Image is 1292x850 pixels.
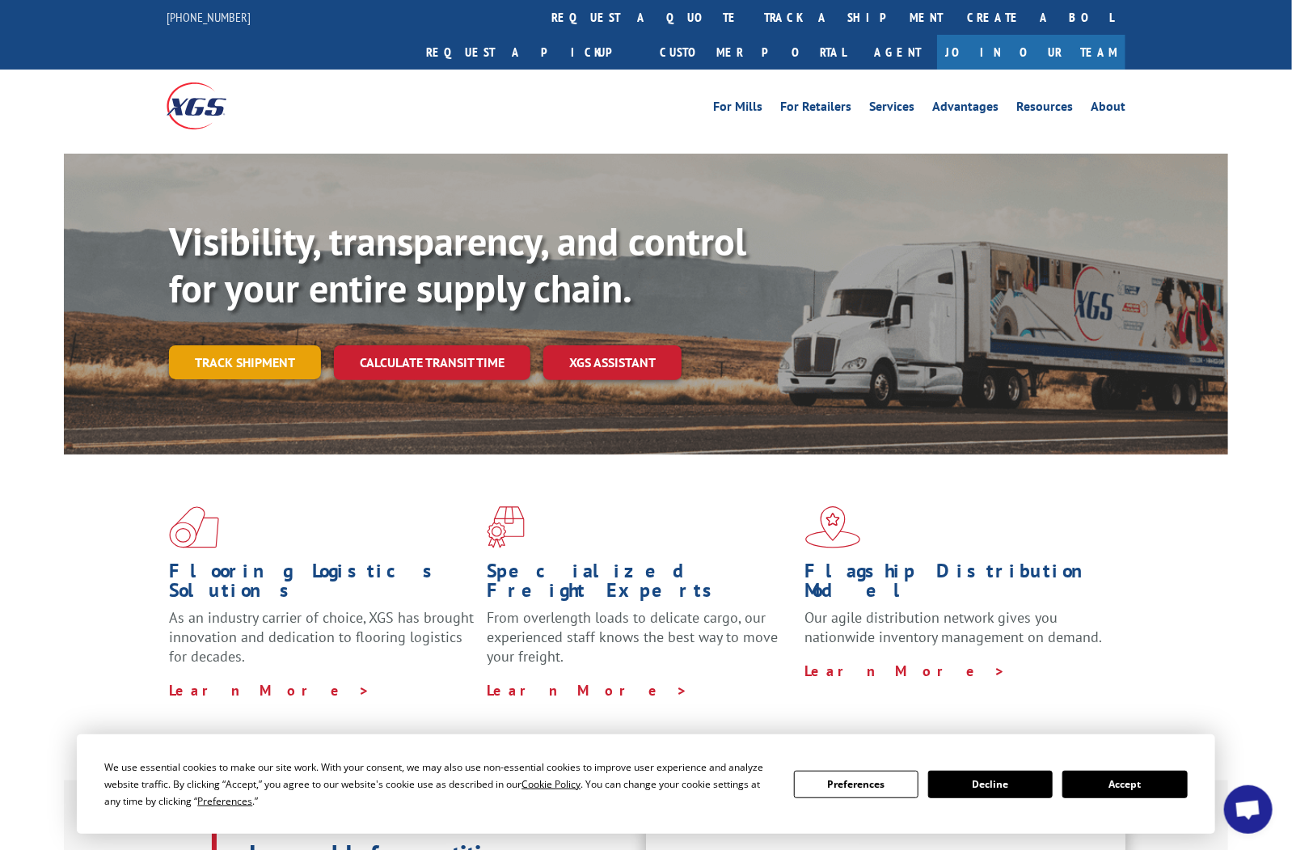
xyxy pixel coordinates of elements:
[928,771,1053,798] button: Decline
[1016,100,1073,118] a: Resources
[487,608,792,680] p: From overlength loads to delicate cargo, our experienced staff knows the best way to move your fr...
[487,506,525,548] img: xgs-icon-focused-on-flooring-red
[197,794,252,808] span: Preferences
[77,734,1215,834] div: Cookie Consent Prompt
[932,100,999,118] a: Advantages
[169,345,321,379] a: Track shipment
[805,662,1007,680] a: Learn More >
[805,506,861,548] img: xgs-icon-flagship-distribution-model-red
[648,35,858,70] a: Customer Portal
[521,777,581,791] span: Cookie Policy
[805,561,1111,608] h1: Flagship Distribution Model
[937,35,1125,70] a: Join Our Team
[169,608,474,666] span: As an industry carrier of choice, XGS has brought innovation and dedication to flooring logistics...
[169,506,219,548] img: xgs-icon-total-supply-chain-intelligence-red
[167,9,251,25] a: [PHONE_NUMBER]
[869,100,914,118] a: Services
[169,216,746,313] b: Visibility, transparency, and control for your entire supply chain.
[1062,771,1187,798] button: Accept
[805,608,1103,646] span: Our agile distribution network gives you nationwide inventory management on demand.
[794,771,918,798] button: Preferences
[1224,785,1273,834] div: Open chat
[713,100,762,118] a: For Mills
[780,100,851,118] a: For Retailers
[1091,100,1125,118] a: About
[487,681,688,700] a: Learn More >
[104,759,774,810] div: We use essential cookies to make our site work. With your consent, we may also use non-essential ...
[858,35,937,70] a: Agent
[543,345,682,380] a: XGS ASSISTANT
[414,35,648,70] a: Request a pickup
[334,345,530,380] a: Calculate transit time
[487,561,792,608] h1: Specialized Freight Experts
[169,681,370,700] a: Learn More >
[169,561,475,608] h1: Flooring Logistics Solutions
